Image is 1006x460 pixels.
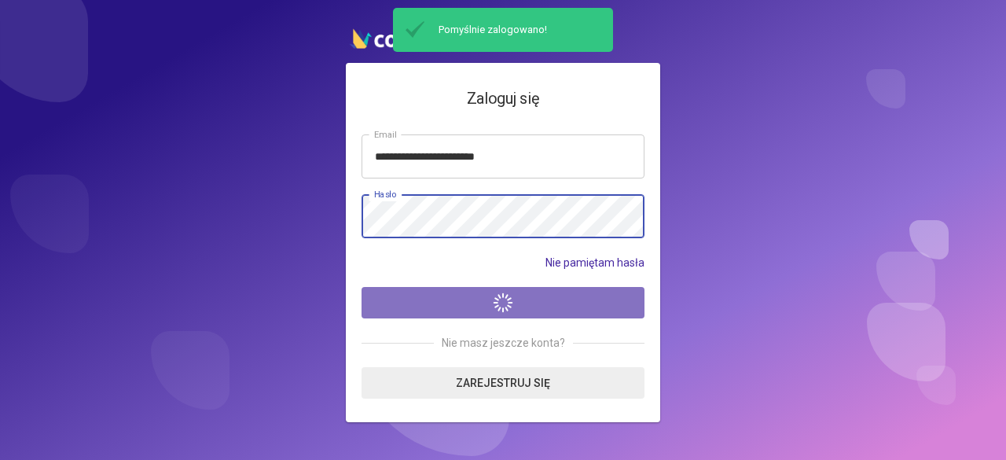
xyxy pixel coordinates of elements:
[362,86,644,111] h4: Zaloguj się
[434,334,573,351] span: Nie masz jeszcze konta?
[362,367,644,399] a: Zarejestruj się
[431,23,607,37] span: Pomyślnie zalogowano!
[346,22,472,55] img: contesty logo
[545,254,644,271] a: Nie pamiętam hasła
